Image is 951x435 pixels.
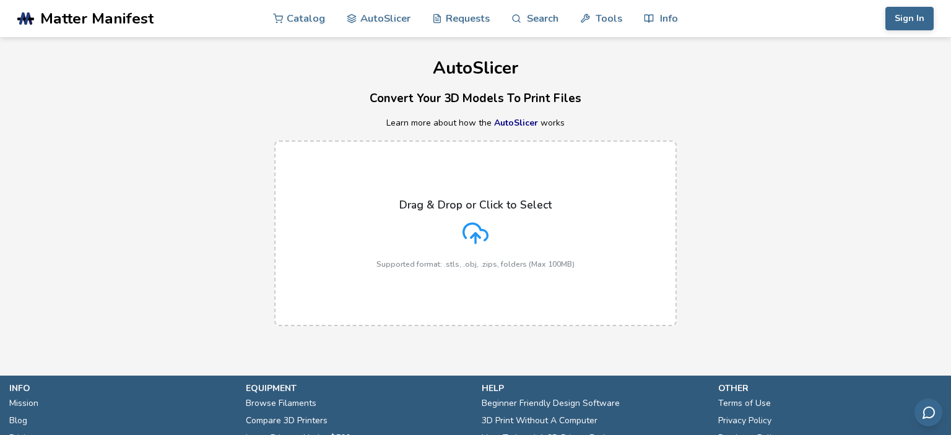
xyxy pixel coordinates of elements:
[40,10,154,27] span: Matter Manifest
[9,382,233,395] p: info
[246,412,328,429] a: Compare 3D Printers
[246,395,316,412] a: Browse Filaments
[718,395,771,412] a: Terms of Use
[482,412,597,429] a: 3D Print Without A Computer
[9,395,38,412] a: Mission
[9,412,27,429] a: Blog
[718,412,771,429] a: Privacy Policy
[482,395,620,412] a: Beginner Friendly Design Software
[376,260,575,269] p: Supported format: .stls, .obj, .zips, folders (Max 100MB)
[494,117,538,129] a: AutoSlicer
[246,382,470,395] p: equipment
[718,382,942,395] p: other
[885,7,934,30] button: Sign In
[914,398,942,426] button: Send feedback via email
[399,199,552,211] p: Drag & Drop or Click to Select
[482,382,706,395] p: help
